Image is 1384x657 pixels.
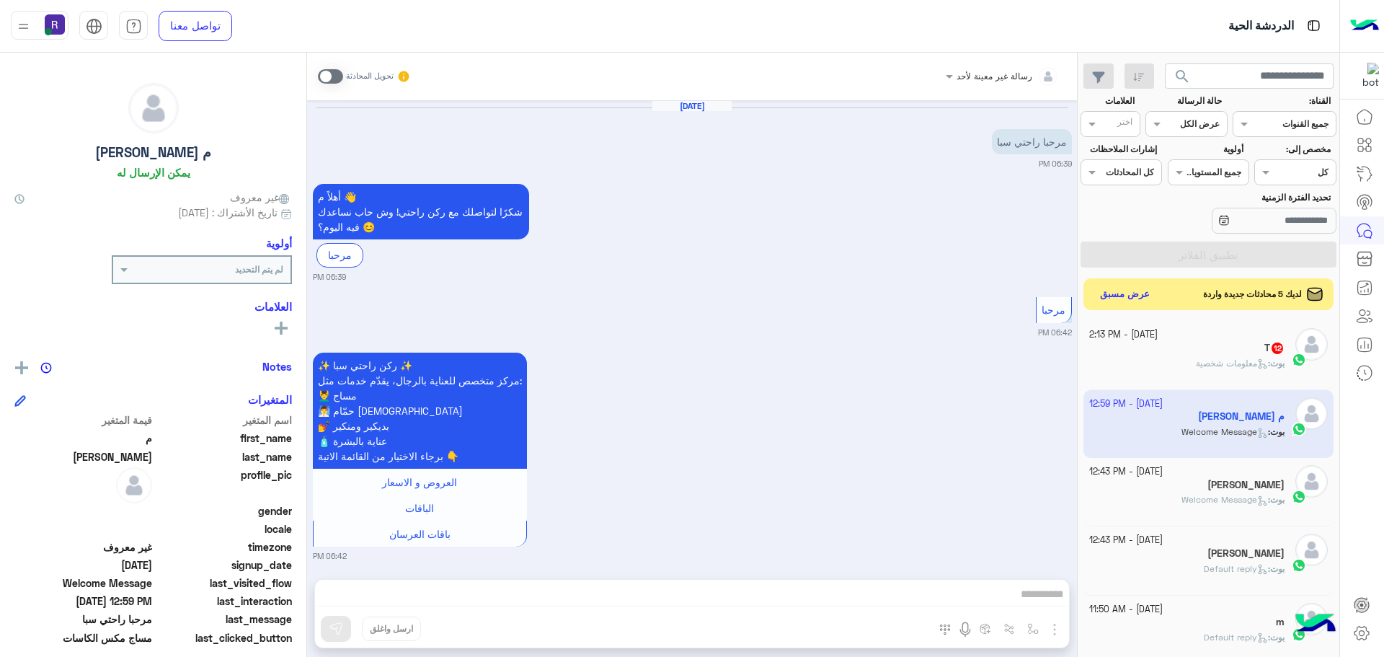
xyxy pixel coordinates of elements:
h5: Shah Afridi [1207,479,1285,491]
span: العروض و الاسعار [382,476,457,488]
div: مرحبا [316,243,363,267]
span: Default reply [1204,563,1268,574]
span: محمد شعبان [14,449,152,464]
button: تطبيق الفلاتر [1081,242,1336,268]
h6: المتغيرات [248,393,292,406]
h6: Notes [262,360,292,373]
b: : [1268,358,1285,369]
span: 12 [1272,343,1283,354]
span: last_message [155,612,293,627]
b: : [1268,494,1285,505]
span: بوت [1270,358,1285,369]
span: gender [155,503,293,519]
p: الدردشة الحية [1228,17,1294,36]
span: تاريخ الأشتراك : [DATE] [178,205,278,220]
span: last_clicked_button [155,630,293,645]
span: first_name [155,431,293,446]
h5: حسين سعيد [1207,547,1285,560]
span: search [1174,68,1191,85]
small: [DATE] - 11:50 AM [1089,603,1163,617]
span: لديك 5 محادثات جديدة واردة [1203,288,1302,301]
span: م [14,431,152,446]
img: WhatsApp [1292,558,1306,573]
label: القناة: [1235,94,1331,107]
p: 14/9/2025, 6:39 PM [992,129,1072,154]
span: Welcome Message [14,576,152,591]
img: defaultAdmin.png [129,84,178,133]
img: hulul-logo.png [1290,599,1341,650]
small: [DATE] - 12:43 PM [1089,534,1163,547]
p: 14/9/2025, 6:39 PM [313,184,529,239]
span: Welcome Message [1181,494,1268,505]
small: [DATE] - 2:13 PM [1089,328,1158,342]
span: null [14,521,152,537]
span: غير معروف [230,190,292,205]
h5: م [PERSON_NAME] [95,144,211,161]
span: معلومات شخصية [1196,358,1268,369]
img: 322853014244696 [1353,63,1379,89]
a: tab [119,11,148,41]
img: defaultAdmin.png [1295,328,1328,361]
span: 2025-09-28T09:59:16.202Z [14,594,152,609]
small: 06:42 PM [313,550,347,562]
a: تواصل معنا [159,11,232,41]
h6: العلامات [14,300,292,313]
span: signup_date [155,557,293,573]
small: [DATE] - 12:43 PM [1089,465,1163,479]
label: إشارات الملاحظات [1082,143,1156,156]
b: : [1268,632,1285,643]
span: last_interaction [155,594,293,609]
p: 14/9/2025, 6:42 PM [313,353,527,469]
img: notes [40,362,52,374]
small: 06:42 PM [1038,327,1072,338]
label: حالة الرسالة [1148,94,1222,107]
span: بوت [1270,563,1285,574]
small: تحويل المحادثة [346,71,394,82]
span: بوت [1270,632,1285,643]
h6: [DATE] [652,101,732,111]
img: profile [14,17,32,35]
img: WhatsApp [1292,490,1306,504]
img: tab [1305,17,1323,35]
span: 2025-09-14T15:39:42.648Z [14,557,152,573]
span: باقات العرسان [389,528,451,540]
label: تحديد الفترة الزمنية [1169,191,1331,204]
h6: أولوية [266,237,292,250]
button: عرض مسبق [1094,284,1156,305]
h5: m [1276,616,1285,628]
span: قيمة المتغير [14,413,152,428]
span: الباقات [405,502,434,514]
span: profile_pic [155,467,293,501]
span: مساج مكس الكاسات [14,630,152,645]
h6: يمكن الإرسال له [117,166,190,179]
button: ارسل واغلق [362,617,421,641]
span: last_name [155,449,293,464]
b: : [1268,563,1285,574]
span: رسالة غير معينة لأحد [957,71,1032,81]
img: defaultAdmin.png [116,467,152,503]
label: أولوية [1169,143,1243,156]
img: Logo [1350,11,1379,41]
div: اختر [1117,115,1135,132]
span: locale [155,521,293,537]
img: defaultAdmin.png [1295,465,1328,498]
span: last_visited_flow [155,576,293,591]
span: null [14,503,152,519]
span: timezone [155,539,293,555]
label: مخصص إلى: [1256,143,1331,156]
img: tab [125,18,142,35]
span: اسم المتغير [155,413,293,428]
b: لم يتم التحديد [235,264,283,275]
span: بوت [1270,494,1285,505]
span: مرحبا [1042,304,1065,316]
img: userImage [45,14,65,35]
span: مرحبا راحتي سبا [14,612,152,627]
small: 06:39 PM [1039,158,1072,169]
h5: T [1264,342,1285,354]
img: tab [86,18,102,35]
span: Default reply [1204,632,1268,643]
img: add [15,361,28,374]
label: العلامات [1082,94,1135,107]
button: search [1165,63,1200,94]
span: غير معروف [14,539,152,555]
